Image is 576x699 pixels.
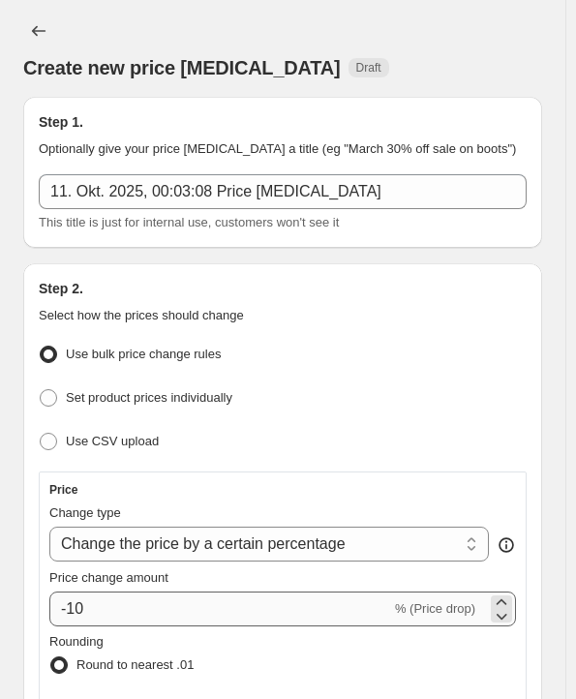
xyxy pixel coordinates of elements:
span: Price change amount [49,570,168,585]
span: % (Price drop) [395,601,475,616]
span: Use CSV upload [66,434,159,448]
h2: Step 2. [39,279,527,298]
p: Optionally give your price [MEDICAL_DATA] a title (eg "March 30% off sale on boots") [39,139,527,159]
span: Use bulk price change rules [66,347,221,361]
span: This title is just for internal use, customers won't see it [39,215,339,229]
input: -15 [49,592,391,626]
span: Draft [356,60,381,76]
div: help [497,535,516,555]
h2: Step 1. [39,112,527,132]
p: Select how the prices should change [39,306,527,325]
span: Round to nearest .01 [76,657,194,672]
span: Rounding [49,634,104,649]
span: Change type [49,505,121,520]
span: Set product prices individually [66,390,232,405]
input: 30% off holiday sale [39,174,527,209]
span: Create new price [MEDICAL_DATA] [23,57,341,78]
h3: Price [49,482,77,498]
button: Price change jobs [23,15,54,46]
